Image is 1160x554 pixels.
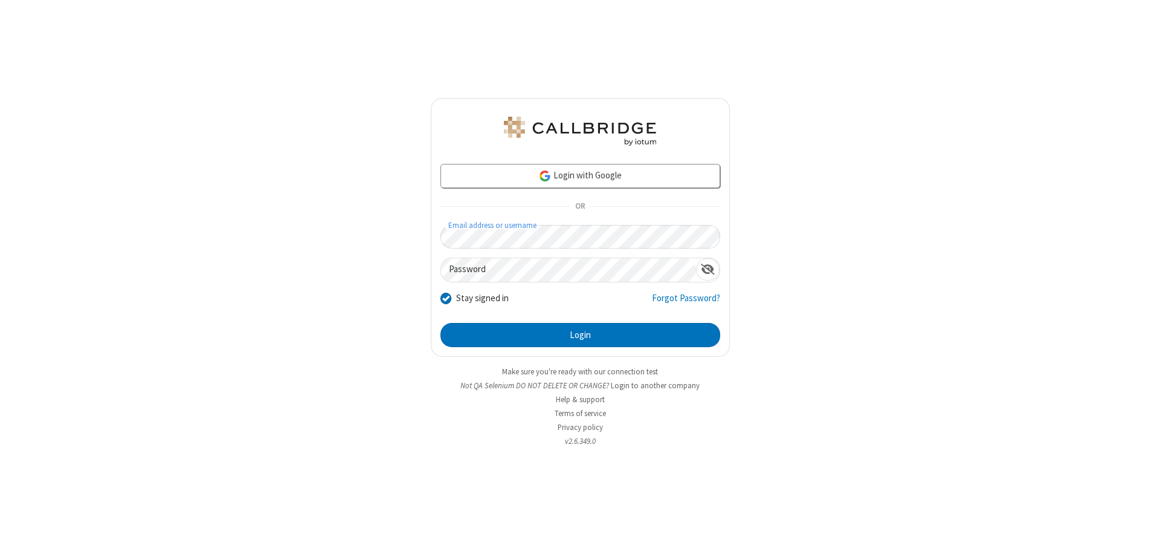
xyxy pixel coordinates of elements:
iframe: Chat [1130,523,1151,546]
button: Login to another company [611,380,700,391]
li: v2.6.349.0 [431,435,730,447]
a: Make sure you're ready with our connection test [502,367,658,377]
div: Show password [696,258,720,281]
img: QA Selenium DO NOT DELETE OR CHANGE [501,117,659,146]
button: Login [440,323,720,347]
a: Login with Google [440,164,720,188]
a: Help & support [556,394,605,405]
label: Stay signed in [456,292,509,305]
a: Terms of service [555,408,606,419]
span: OR [570,198,590,215]
input: Password [441,258,696,282]
a: Forgot Password? [652,292,720,314]
a: Privacy policy [558,422,603,432]
li: Not QA Selenium DO NOT DELETE OR CHANGE? [431,380,730,391]
input: Email address or username [440,225,720,249]
img: google-icon.png [538,169,552,183]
